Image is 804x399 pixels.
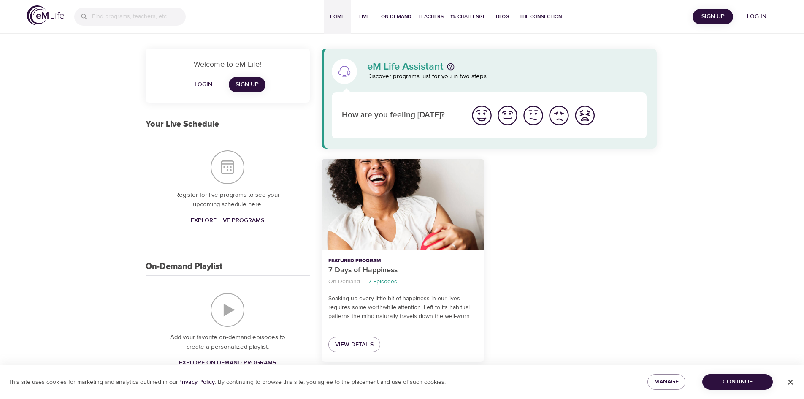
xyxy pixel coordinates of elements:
[187,213,268,228] a: Explore Live Programs
[693,9,733,24] button: Sign Up
[367,72,647,81] p: Discover programs just for you in two steps
[572,103,598,128] button: I'm feeling worst
[178,378,215,386] a: Privacy Policy
[229,77,265,92] a: Sign Up
[162,190,293,209] p: Register for live programs to see your upcoming schedule here.
[146,262,222,271] h3: On-Demand Playlist
[367,62,444,72] p: eM Life Assistant
[328,257,477,265] p: Featured Program
[211,150,244,184] img: Your Live Schedule
[322,159,484,250] button: 7 Days of Happiness
[328,276,477,288] nav: breadcrumb
[493,12,513,21] span: Blog
[740,11,774,22] span: Log in
[696,11,730,22] span: Sign Up
[328,265,477,276] p: 7 Days of Happiness
[328,294,477,321] p: Soaking up every little bit of happiness in our lives requires some worthwhile attention. Left to...
[702,374,773,390] button: Continue
[236,79,259,90] span: Sign Up
[520,103,546,128] button: I'm feeling ok
[190,77,217,92] button: Login
[363,276,365,288] li: ·
[211,293,244,327] img: On-Demand Playlist
[92,8,186,26] input: Find programs, teachers, etc...
[418,12,444,21] span: Teachers
[193,79,214,90] span: Login
[179,358,276,368] span: Explore On-Demand Programs
[654,377,679,387] span: Manage
[335,339,374,350] span: View Details
[27,5,64,25] img: logo
[354,12,374,21] span: Live
[162,333,293,352] p: Add your favorite on-demand episodes to create a personalized playlist.
[522,104,545,127] img: ok
[496,104,519,127] img: good
[495,103,520,128] button: I'm feeling good
[647,374,685,390] button: Manage
[146,119,219,129] h3: Your Live Schedule
[547,104,571,127] img: bad
[469,103,495,128] button: I'm feeling great
[327,12,347,21] span: Home
[470,104,493,127] img: great
[546,103,572,128] button: I'm feeling bad
[381,12,411,21] span: On-Demand
[176,355,279,371] a: Explore On-Demand Programs
[736,9,777,24] button: Log in
[368,277,397,286] p: 7 Episodes
[328,277,360,286] p: On-Demand
[156,59,300,70] p: Welcome to eM Life!
[342,109,459,122] p: How are you feeling [DATE]?
[450,12,486,21] span: 1% Challenge
[520,12,562,21] span: The Connection
[338,65,351,78] img: eM Life Assistant
[328,337,380,353] a: View Details
[573,104,596,127] img: worst
[191,215,264,226] span: Explore Live Programs
[709,377,766,387] span: Continue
